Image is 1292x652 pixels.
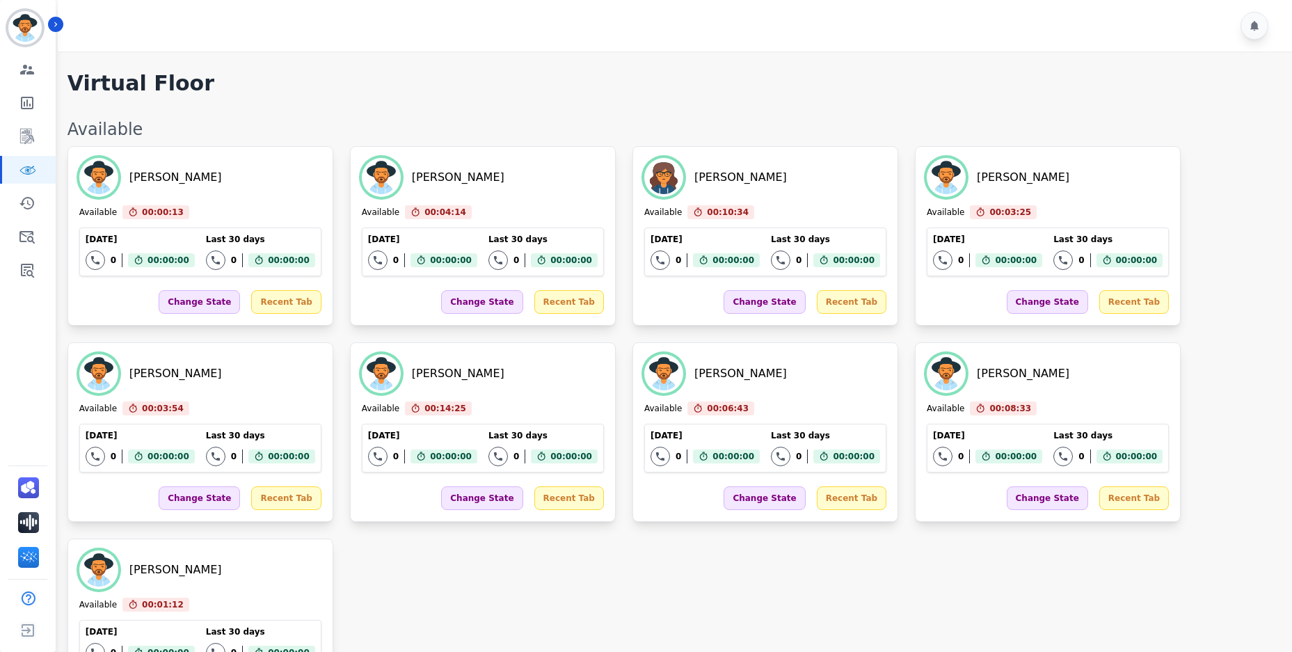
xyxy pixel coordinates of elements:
[142,401,184,415] span: 00:03:54
[362,354,401,393] img: Avatar
[651,234,760,245] div: [DATE]
[817,290,886,314] div: Recent Tab
[676,255,681,266] div: 0
[142,598,184,612] span: 00:01:12
[86,430,195,441] div: [DATE]
[268,450,310,463] span: 00:00:00
[1116,253,1158,267] span: 00:00:00
[231,255,237,266] div: 0
[927,158,966,197] img: Avatar
[393,451,399,462] div: 0
[159,290,240,314] div: Change State
[111,255,116,266] div: 0
[1099,486,1169,510] div: Recent Tab
[129,562,222,578] div: [PERSON_NAME]
[79,599,117,612] div: Available
[724,486,805,510] div: Change State
[644,403,682,415] div: Available
[142,205,184,219] span: 00:00:13
[1007,486,1088,510] div: Change State
[147,253,189,267] span: 00:00:00
[694,169,787,186] div: [PERSON_NAME]
[67,118,1278,141] div: Available
[1078,451,1084,462] div: 0
[393,255,399,266] div: 0
[362,207,399,219] div: Available
[958,255,964,266] div: 0
[977,365,1069,382] div: [PERSON_NAME]
[86,234,195,245] div: [DATE]
[550,253,592,267] span: 00:00:00
[927,207,964,219] div: Available
[1053,430,1163,441] div: Last 30 days
[694,365,787,382] div: [PERSON_NAME]
[933,430,1042,441] div: [DATE]
[513,255,519,266] div: 0
[206,430,315,441] div: Last 30 days
[833,253,875,267] span: 00:00:00
[796,255,801,266] div: 0
[995,253,1037,267] span: 00:00:00
[412,169,504,186] div: [PERSON_NAME]
[79,158,118,197] img: Avatar
[513,451,519,462] div: 0
[79,354,118,393] img: Avatar
[676,451,681,462] div: 0
[251,290,321,314] div: Recent Tab
[771,234,880,245] div: Last 30 days
[79,403,117,415] div: Available
[771,430,880,441] div: Last 30 days
[724,290,805,314] div: Change State
[79,550,118,589] img: Avatar
[268,253,310,267] span: 00:00:00
[1053,234,1163,245] div: Last 30 days
[430,450,472,463] span: 00:00:00
[362,403,399,415] div: Available
[8,11,42,45] img: Bordered avatar
[644,354,683,393] img: Avatar
[707,205,749,219] span: 00:10:34
[79,207,117,219] div: Available
[833,450,875,463] span: 00:00:00
[644,207,682,219] div: Available
[1078,255,1084,266] div: 0
[995,450,1037,463] span: 00:00:00
[251,486,321,510] div: Recent Tab
[129,365,222,382] div: [PERSON_NAME]
[231,451,237,462] div: 0
[412,365,504,382] div: [PERSON_NAME]
[424,205,466,219] span: 00:04:14
[989,205,1031,219] span: 00:03:25
[441,290,523,314] div: Change State
[206,626,315,637] div: Last 30 days
[534,290,604,314] div: Recent Tab
[1099,290,1169,314] div: Recent Tab
[368,234,477,245] div: [DATE]
[817,486,886,510] div: Recent Tab
[67,71,214,96] h1: Virtual Floor
[129,169,222,186] div: [PERSON_NAME]
[707,401,749,415] span: 00:06:43
[488,234,598,245] div: Last 30 days
[712,253,754,267] span: 00:00:00
[644,158,683,197] img: Avatar
[989,401,1031,415] span: 00:08:33
[111,451,116,462] div: 0
[1116,450,1158,463] span: 00:00:00
[927,403,964,415] div: Available
[534,486,604,510] div: Recent Tab
[159,486,240,510] div: Change State
[206,234,315,245] div: Last 30 days
[796,451,801,462] div: 0
[977,169,1069,186] div: [PERSON_NAME]
[1007,290,1088,314] div: Change State
[430,253,472,267] span: 00:00:00
[651,430,760,441] div: [DATE]
[927,354,966,393] img: Avatar
[86,626,195,637] div: [DATE]
[368,430,477,441] div: [DATE]
[362,158,401,197] img: Avatar
[488,430,598,441] div: Last 30 days
[958,451,964,462] div: 0
[550,450,592,463] span: 00:00:00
